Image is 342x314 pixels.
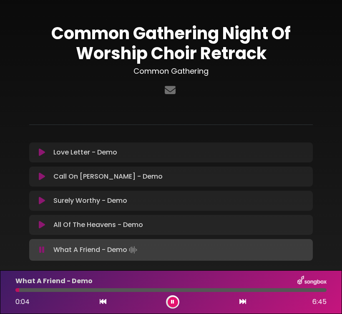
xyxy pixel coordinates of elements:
[29,67,313,76] h3: Common Gathering
[297,276,327,287] img: songbox-logo-white.png
[53,220,143,230] p: All Of The Heavens - Demo
[127,244,139,256] img: waveform4.gif
[53,244,139,256] p: What A Friend - Demo
[53,196,127,206] p: Surely Worthy - Demo
[29,23,313,63] h1: Common Gathering Night Of Worship Choir Retrack
[53,172,163,182] p: Call On [PERSON_NAME] - Demo
[15,276,93,286] p: What A Friend - Demo
[53,147,117,157] p: Love Letter - Demo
